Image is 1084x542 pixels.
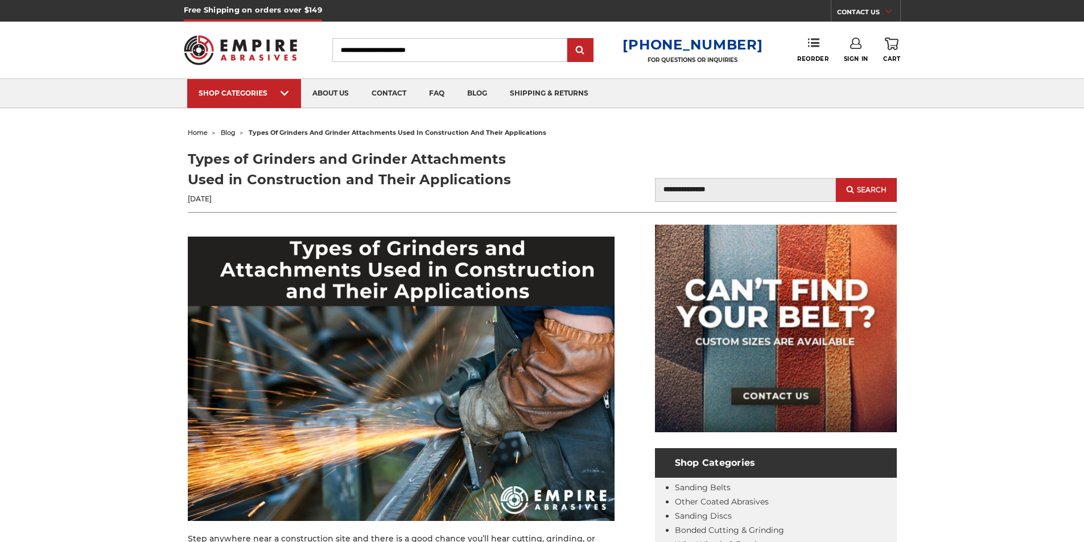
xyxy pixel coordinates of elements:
[837,6,900,22] a: CONTACT US
[623,36,762,53] a: [PHONE_NUMBER]
[675,511,732,521] a: Sanding Discs
[418,79,456,108] a: faq
[675,525,784,535] a: Bonded Cutting & Grinding
[797,55,829,63] span: Reorder
[188,129,208,136] a: home
[857,186,887,194] span: Search
[883,38,900,63] a: Cart
[655,225,897,432] img: promo banner for custom belts.
[188,149,542,190] h1: Types of Grinders and Grinder Attachments Used in Construction and Their Applications
[301,79,360,108] a: about us
[184,28,298,72] img: Empire Abrasives
[883,55,900,63] span: Cart
[249,129,546,136] span: types of grinders and grinder attachments used in construction and their applications
[675,497,769,507] a: Other Coated Abrasives
[675,482,731,493] a: Sanding Belts
[836,178,896,202] button: Search
[655,448,897,478] h4: Shop Categories
[199,89,290,97] div: SHOP CATEGORIES
[360,79,418,108] a: contact
[188,194,542,204] p: [DATE]
[569,39,592,62] input: Submit
[797,38,829,62] a: Reorder
[456,79,498,108] a: blog
[221,129,236,136] a: blog
[623,56,762,64] p: FOR QUESTIONS OR INQUIRIES
[188,237,615,521] img: Types of Grinders and Grinder Attachments Used in Construction and Their Applications
[498,79,600,108] a: shipping & returns
[844,55,868,63] span: Sign In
